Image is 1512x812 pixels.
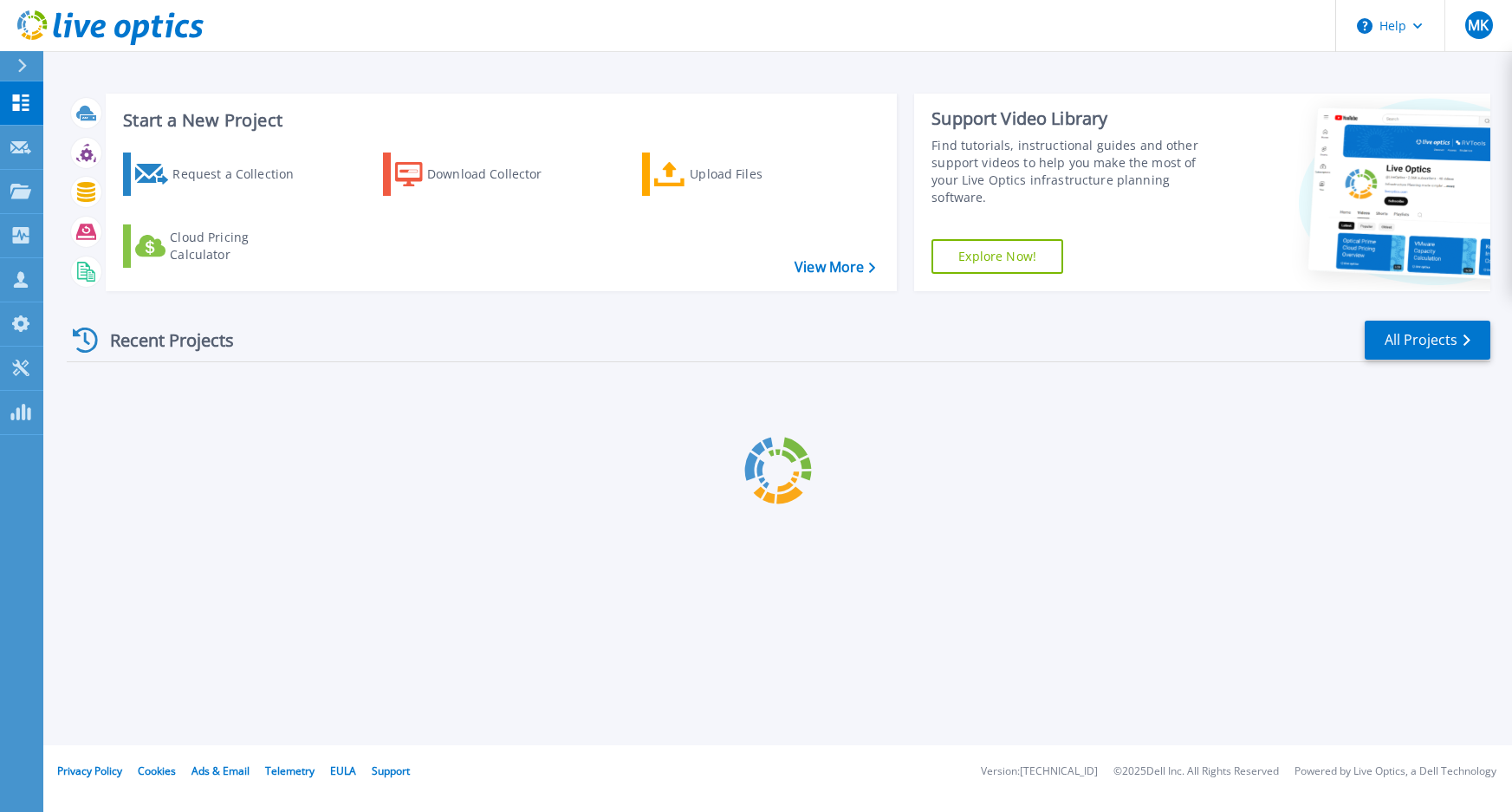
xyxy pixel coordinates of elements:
a: Support [372,763,410,778]
div: Request a Collection [172,157,311,192]
a: Telemetry [265,763,315,778]
li: © 2025 Dell Inc. All Rights Reserved [1113,766,1279,777]
div: Upload Files [690,157,828,192]
a: Request a Collection [123,153,316,196]
li: Version: [TECHNICAL_ID] [981,766,1098,777]
div: Download Collector [427,157,566,192]
a: Explore Now! [931,239,1063,274]
a: Download Collector [383,153,576,196]
span: MK [1468,18,1489,32]
div: Support Video Library [931,107,1223,130]
a: EULA [330,763,356,778]
div: Cloud Pricing Calculator [170,229,308,263]
a: Cloud Pricing Calculator [123,224,316,268]
li: Powered by Live Optics, a Dell Technology [1295,766,1496,777]
a: Ads & Email [191,763,250,778]
a: Privacy Policy [57,763,122,778]
div: Recent Projects [67,319,257,361]
a: Cookies [138,763,176,778]
h3: Start a New Project [123,111,874,130]
a: View More [795,259,875,276]
a: Upload Files [642,153,835,196]
a: All Projects [1365,321,1490,360]
div: Find tutorials, instructional guides and other support videos to help you make the most of your L... [931,137,1223,206]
